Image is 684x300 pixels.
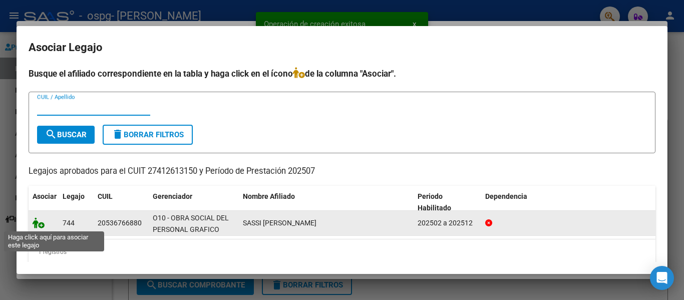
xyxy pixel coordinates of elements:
span: Nombre Afiliado [243,192,295,200]
span: Gerenciador [153,192,192,200]
div: 1 registros [29,239,655,264]
datatable-header-cell: Legajo [59,186,94,219]
span: Buscar [45,130,87,139]
span: O10 - OBRA SOCIAL DEL PERSONAL GRAFICO [153,214,229,233]
mat-icon: search [45,128,57,140]
datatable-header-cell: Asociar [29,186,59,219]
datatable-header-cell: Gerenciador [149,186,239,219]
datatable-header-cell: CUIL [94,186,149,219]
button: Borrar Filtros [103,125,193,145]
span: Asociar [33,192,57,200]
span: Legajo [63,192,85,200]
datatable-header-cell: Periodo Habilitado [414,186,481,219]
div: Open Intercom Messenger [650,266,674,290]
mat-icon: delete [112,128,124,140]
p: Legajos aprobados para el CUIT 27412613150 y Período de Prestación 202507 [29,165,655,178]
span: SASSI MANUEL VITO [243,219,316,227]
span: CUIL [98,192,113,200]
h2: Asociar Legajo [29,38,655,57]
div: 20536766880 [98,217,142,229]
span: Borrar Filtros [112,130,184,139]
h4: Busque el afiliado correspondiente en la tabla y haga click en el ícono de la columna "Asociar". [29,67,655,80]
div: 202502 a 202512 [418,217,477,229]
span: Periodo Habilitado [418,192,451,212]
button: Buscar [37,126,95,144]
span: 744 [63,219,75,227]
datatable-header-cell: Nombre Afiliado [239,186,414,219]
span: Dependencia [485,192,527,200]
datatable-header-cell: Dependencia [481,186,656,219]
